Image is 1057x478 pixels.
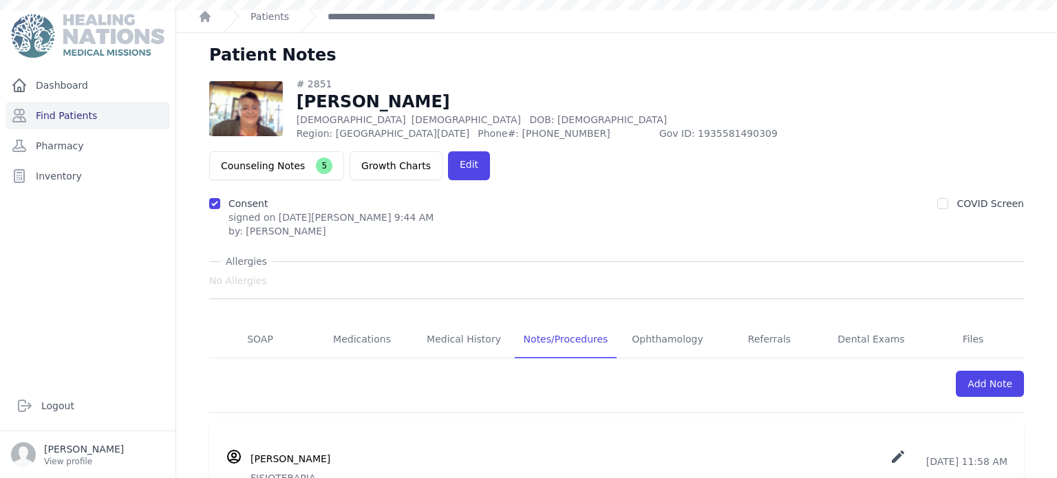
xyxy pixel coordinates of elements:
[228,198,268,209] label: Consent
[11,14,164,58] img: Medical Missions EMR
[311,321,413,358] a: Medications
[250,10,289,23] a: Patients
[220,254,273,268] span: Allergies
[44,442,124,456] p: [PERSON_NAME]
[209,81,283,136] img: fvH3HnreMCVEaEMejTjvwEMq9octsUl8AAAACV0RVh0ZGF0ZTpjcmVhdGUAMjAyMy0xMi0xOVQxNjo1MTo0MCswMDowMFnfxL...
[11,392,164,420] a: Logout
[515,321,617,358] a: Notes/Procedures
[617,321,718,358] a: Ophthamology
[350,151,442,180] a: Growth Charts
[316,157,332,174] span: 5
[11,442,164,467] a: [PERSON_NAME] View profile
[297,127,470,140] span: Region: [GEOGRAPHIC_DATA][DATE]
[209,44,337,66] h1: Patient Notes
[478,127,651,140] span: Phone#: [PHONE_NUMBER]
[659,127,841,140] span: Gov ID: 1935581490309
[820,321,922,358] a: Dental Exams
[297,77,841,91] div: # 2851
[890,448,1007,468] p: [DATE] 11:58 AM
[6,162,170,190] a: Inventory
[6,72,170,99] a: Dashboard
[297,113,841,127] p: [DEMOGRAPHIC_DATA]
[209,274,267,287] span: No Allergies
[957,198,1024,209] label: COVID Screen
[956,371,1024,397] a: Add Note
[209,321,1024,358] nav: Tabs
[209,151,344,180] button: Counseling Notes5
[250,452,330,466] h3: [PERSON_NAME]
[412,114,521,125] span: [DEMOGRAPHIC_DATA]
[890,448,906,465] i: create
[228,224,434,238] div: by: [PERSON_NAME]
[209,321,311,358] a: SOAP
[297,91,841,113] h1: [PERSON_NAME]
[448,151,490,180] a: Edit
[529,114,667,125] span: DOB: [DEMOGRAPHIC_DATA]
[228,210,434,224] p: signed on [DATE][PERSON_NAME] 9:44 AM
[413,321,515,358] a: Medical History
[44,456,124,467] p: View profile
[718,321,820,358] a: Referrals
[6,132,170,160] a: Pharmacy
[6,102,170,129] a: Find Patients
[922,321,1024,358] a: Files
[890,456,909,467] a: create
